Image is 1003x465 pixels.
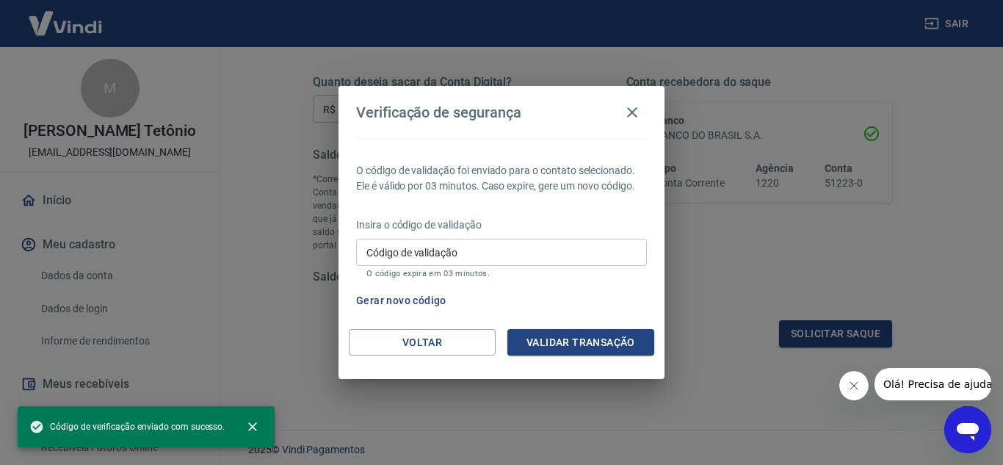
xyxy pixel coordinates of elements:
span: Código de verificação enviado com sucesso. [29,419,225,434]
button: Voltar [349,329,496,356]
p: O código de validação foi enviado para o contato selecionado. Ele é válido por 03 minutos. Caso e... [356,163,647,194]
p: Insira o código de validação [356,217,647,233]
button: close [236,411,269,443]
button: Validar transação [507,329,654,356]
button: Gerar novo código [350,287,452,314]
iframe: Botão para abrir a janela de mensagens [944,406,991,453]
span: Olá! Precisa de ajuda? [9,10,123,22]
h4: Verificação de segurança [356,104,521,121]
iframe: Mensagem da empresa [875,368,991,400]
iframe: Fechar mensagem [839,371,869,400]
p: O código expira em 03 minutos. [366,269,637,278]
